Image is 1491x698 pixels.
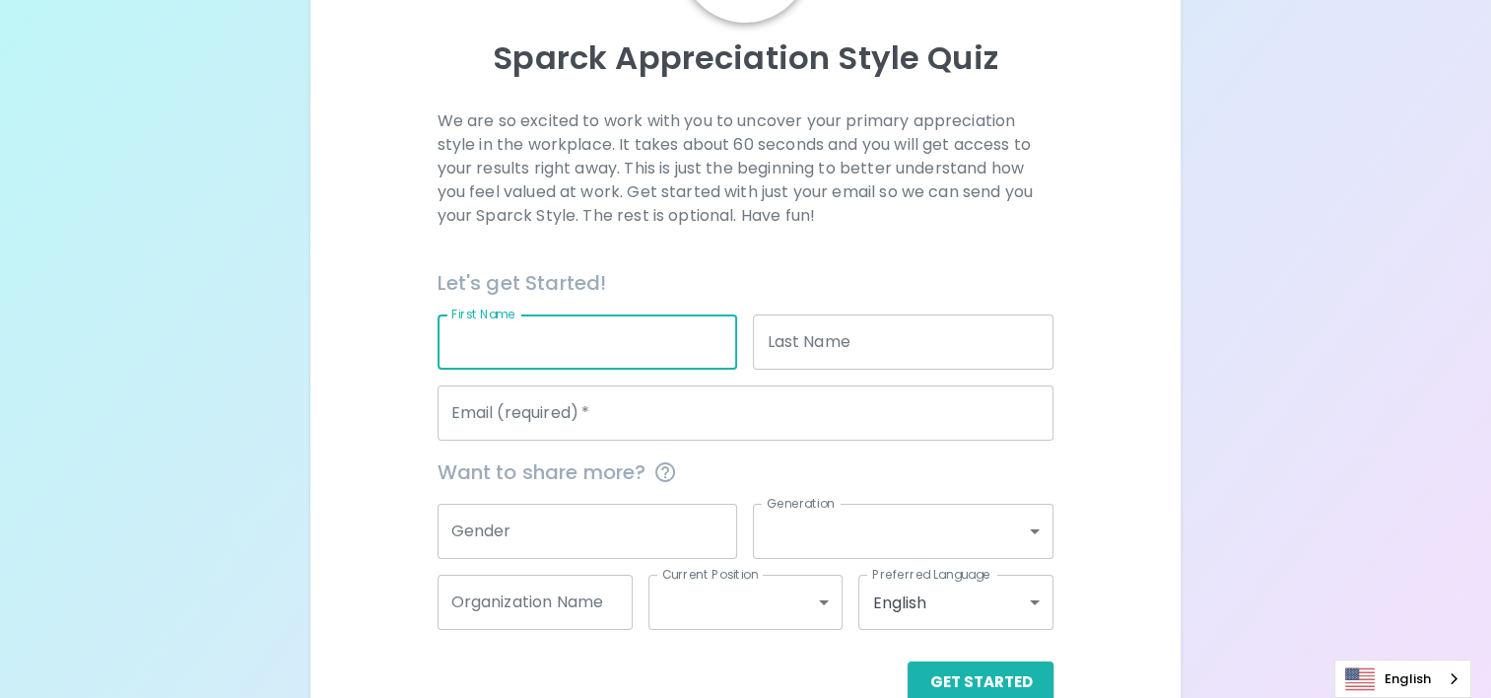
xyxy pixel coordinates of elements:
p: Sparck Appreciation Style Quiz [334,38,1157,78]
p: We are so excited to work with you to uncover your primary appreciation style in the workplace. I... [438,109,1054,228]
label: Preferred Language [872,566,990,583]
span: Want to share more? [438,456,1054,488]
h6: Let's get Started! [438,267,1054,299]
a: English [1335,661,1470,697]
label: First Name [451,306,515,322]
label: Generation [767,495,835,512]
div: Language [1334,660,1471,698]
div: English [858,575,1053,630]
aside: Language selected: English [1334,660,1471,698]
label: Current Position [662,566,758,583]
svg: This information is completely confidential and only used for aggregated appreciation studies at ... [653,460,677,484]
